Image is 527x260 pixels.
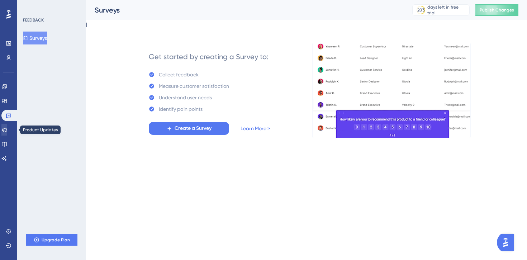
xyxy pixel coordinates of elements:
iframe: UserGuiding AI Assistant Launcher [497,232,518,253]
button: Surveys [23,32,47,44]
div: Understand user needs [159,93,212,102]
span: Create a Survey [175,124,212,133]
div: days left in free trial [427,4,467,16]
div: 203 [417,7,424,13]
div: Collect feedback [159,70,199,79]
div: Measure customer satisfaction [159,82,229,90]
div: Get started by creating a Survey to: [149,52,269,62]
div: Surveys [95,5,394,15]
div: FEEDBACK [23,17,44,23]
img: b81bf5b5c10d0e3e90f664060979471a.gif [312,43,471,138]
a: Learn More > [241,124,270,133]
button: Create a Survey [149,122,229,135]
div: Identify pain points [159,105,203,113]
button: Publish Changes [475,4,518,16]
span: Upgrade Plan [42,237,70,243]
span: Publish Changes [480,7,514,13]
button: Upgrade Plan [26,234,77,246]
